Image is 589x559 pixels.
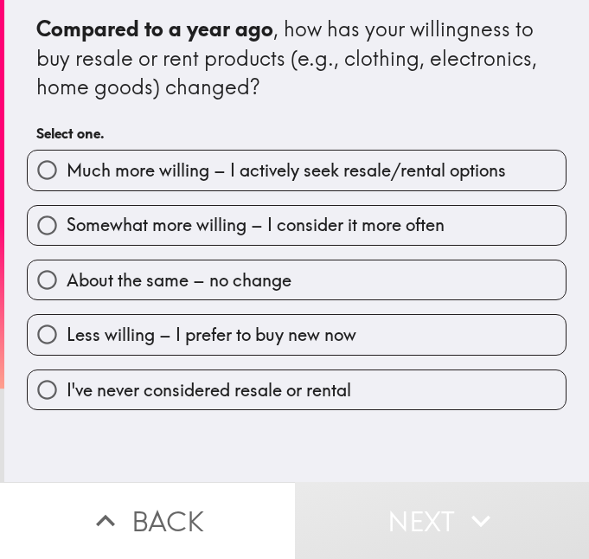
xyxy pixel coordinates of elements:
div: , how has your willingness to buy resale or rent products (e.g., clothing, electronics, home good... [36,15,557,102]
span: Less willing – I prefer to buy new now [67,323,356,347]
span: About the same – no change [67,268,291,292]
span: I've never considered resale or rental [67,378,351,402]
span: Much more willing – I actively seek resale/rental options [67,158,506,183]
span: Somewhat more willing – I consider it more often [67,213,445,237]
button: Much more willing – I actively seek resale/rental options [28,151,566,190]
button: I've never considered resale or rental [28,370,566,409]
button: Somewhat more willing – I consider it more often [28,206,566,245]
h6: Select one. [36,124,557,143]
button: Less willing – I prefer to buy new now [28,315,566,354]
b: Compared to a year ago [36,16,273,42]
button: About the same – no change [28,260,566,299]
